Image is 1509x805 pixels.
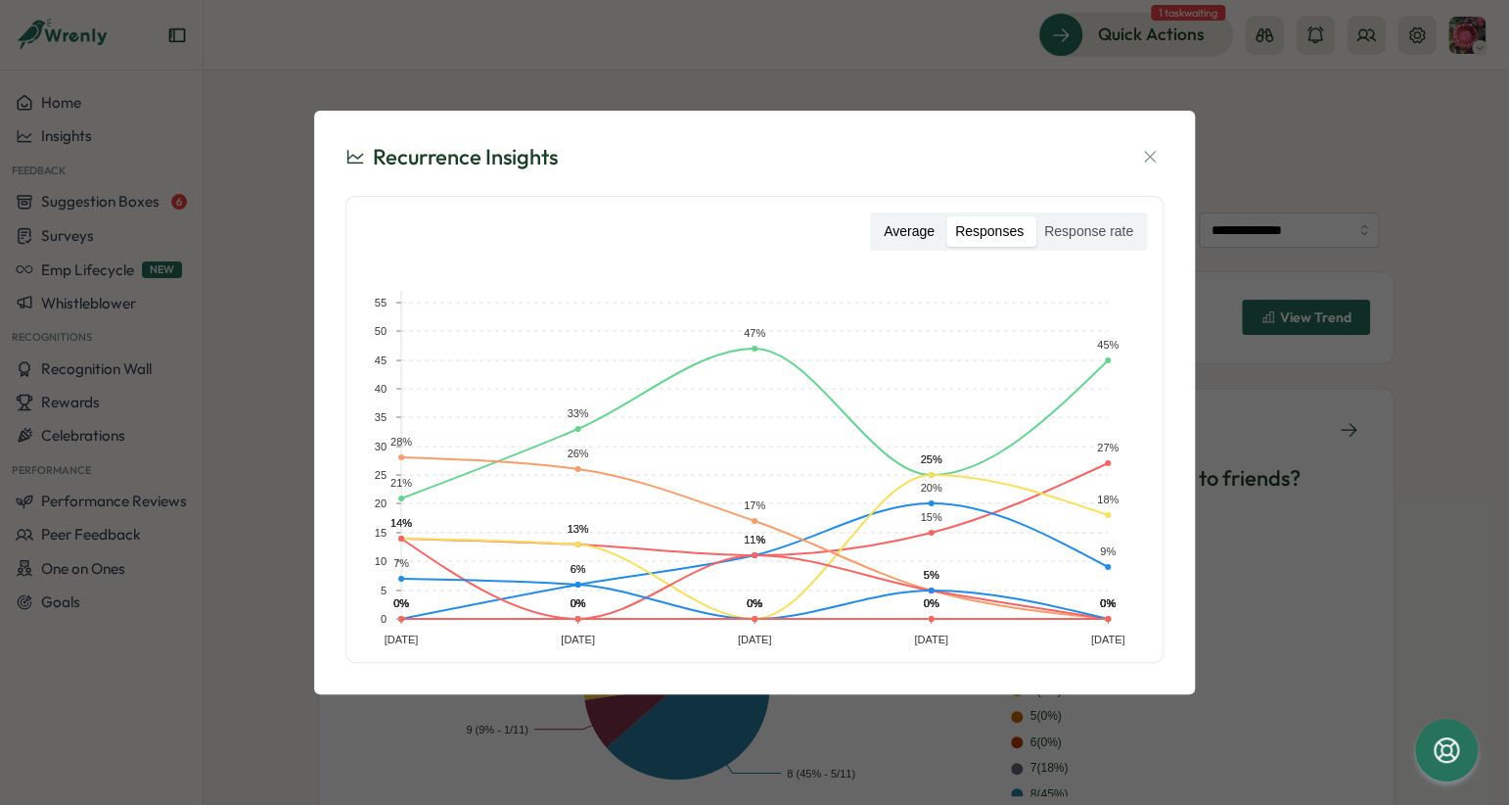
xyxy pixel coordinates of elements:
text: 50 [375,325,387,337]
text: 55 [375,297,387,308]
text: [DATE] [385,634,419,645]
div: Recurrence Insights [345,142,558,172]
text: 30 [375,441,387,452]
text: 5 [381,585,387,596]
text: 35 [375,411,387,423]
text: 10 [375,555,387,567]
text: 40 [375,383,387,395]
text: 45 [375,355,387,366]
text: [DATE] [561,634,595,645]
text: [DATE] [1091,634,1125,645]
text: 20 [375,497,387,509]
text: 15 [375,527,387,539]
label: Responses [945,216,1033,248]
label: Response rate [1034,216,1143,248]
text: [DATE] [914,634,948,645]
text: 0 [381,613,387,625]
label: Average [874,216,944,248]
text: [DATE] [738,634,772,645]
text: 25 [375,469,387,481]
